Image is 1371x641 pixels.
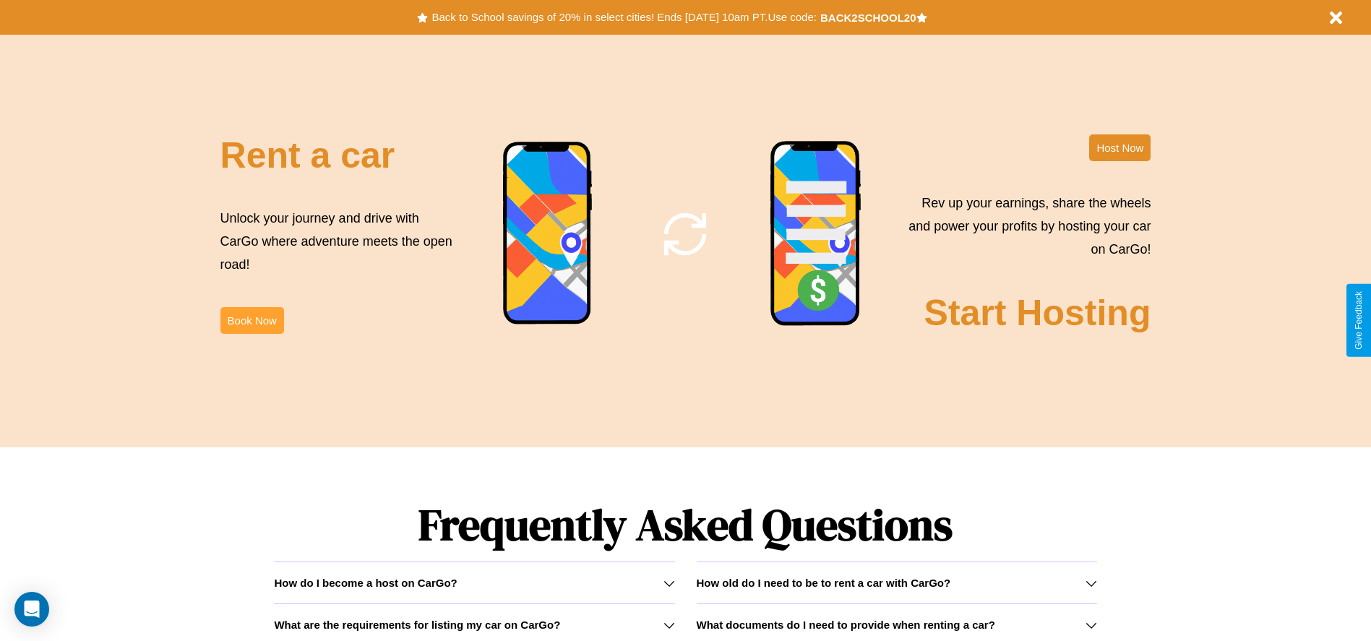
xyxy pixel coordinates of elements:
[820,12,916,24] b: BACK2SCHOOL20
[220,134,395,176] h2: Rent a car
[697,619,995,631] h3: What documents do I need to provide when renting a car?
[1354,291,1364,350] div: Give Feedback
[220,307,284,334] button: Book Now
[924,292,1151,334] h2: Start Hosting
[14,592,49,627] div: Open Intercom Messenger
[428,7,820,27] button: Back to School savings of 20% in select cities! Ends [DATE] 10am PT.Use code:
[900,192,1151,262] p: Rev up your earnings, share the wheels and power your profits by hosting your car on CarGo!
[274,577,457,589] h3: How do I become a host on CarGo?
[1089,134,1151,161] button: Host Now
[220,207,457,277] p: Unlock your journey and drive with CarGo where adventure meets the open road!
[502,141,593,327] img: phone
[697,577,951,589] h3: How old do I need to be to rent a car with CarGo?
[770,140,862,328] img: phone
[274,488,1096,562] h1: Frequently Asked Questions
[274,619,560,631] h3: What are the requirements for listing my car on CarGo?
